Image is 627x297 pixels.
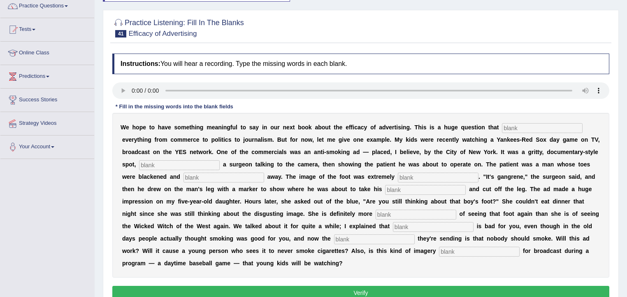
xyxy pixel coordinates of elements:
[342,136,344,143] b: i
[272,149,274,155] b: r
[430,124,431,131] b: i
[128,136,132,143] b: e
[376,136,381,143] b: m
[128,30,197,37] small: Efficacy of Advertising
[449,136,453,143] b: n
[399,136,403,143] b: y
[475,136,479,143] b: h
[136,124,139,131] b: o
[497,124,499,131] b: t
[283,149,287,155] b: s
[175,149,179,155] b: Y
[242,149,245,155] b: h
[279,149,282,155] b: a
[242,124,246,131] b: o
[456,136,459,143] b: y
[585,136,588,143] b: n
[196,136,200,143] b: e
[209,149,212,155] b: k
[264,136,267,143] b: s
[414,136,418,143] b: s
[543,136,546,143] b: x
[598,136,600,143] b: ,
[490,124,494,131] b: h
[502,123,583,133] input: blank
[398,173,478,182] input: blank
[183,173,264,182] input: blank
[227,124,230,131] b: g
[135,149,138,155] b: d
[253,124,256,131] b: a
[354,124,358,131] b: c
[411,136,414,143] b: d
[245,149,248,155] b: e
[138,149,142,155] b: c
[389,124,392,131] b: e
[258,149,263,155] b: m
[529,136,533,143] b: d
[409,136,411,143] b: i
[112,103,237,111] div: * Fill in the missing words into the blank fields
[132,124,136,131] b: h
[189,124,191,131] b: t
[472,136,475,143] b: c
[191,136,193,143] b: r
[317,136,319,143] b: l
[406,124,410,131] b: g
[254,136,258,143] b: n
[446,136,449,143] b: e
[270,124,274,131] b: o
[174,124,178,131] b: s
[329,124,331,131] b: t
[322,124,325,131] b: o
[212,149,214,155] b: .
[115,30,126,37] span: 41
[504,136,507,143] b: n
[248,136,252,143] b: u
[451,124,455,131] b: g
[395,136,399,143] b: M
[223,136,225,143] b: i
[232,124,236,131] b: u
[428,136,430,143] b: r
[131,149,135,155] b: a
[125,136,129,143] b: v
[221,149,225,155] b: n
[195,124,196,131] b: i
[274,149,277,155] b: c
[448,124,451,131] b: u
[158,124,162,131] b: h
[290,124,293,131] b: x
[478,124,482,131] b: o
[536,136,539,143] b: S
[309,124,312,131] b: k
[286,124,290,131] b: e
[507,136,510,143] b: k
[387,136,390,143] b: e
[122,136,125,143] b: e
[386,124,389,131] b: v
[0,89,94,109] a: Success Stories
[0,136,94,156] a: Your Account
[556,136,560,143] b: y
[128,149,132,155] b: o
[245,136,248,143] b: o
[398,124,401,131] b: s
[423,124,427,131] b: s
[347,136,350,143] b: e
[161,124,165,131] b: a
[295,149,298,155] b: a
[255,149,258,155] b: o
[360,136,364,143] b: e
[211,136,215,143] b: p
[274,124,278,131] b: u
[196,124,200,131] b: n
[385,136,387,143] b: l
[170,136,174,143] b: c
[553,136,556,143] b: a
[305,124,309,131] b: o
[144,136,148,143] b: n
[346,124,349,131] b: e
[478,136,480,143] b: i
[162,136,167,143] b: m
